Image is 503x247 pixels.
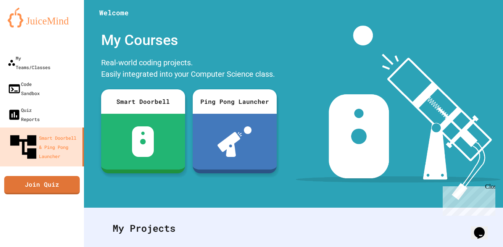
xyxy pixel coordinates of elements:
[471,216,495,239] iframe: chat widget
[3,3,53,48] div: Chat with us now!Close
[97,55,281,84] div: Real-world coding projects. Easily integrated into your Computer Science class.
[8,131,79,163] div: Smart Doorbell & Ping Pong Launcher
[132,126,154,157] img: sdb-white.svg
[105,213,482,243] div: My Projects
[218,126,251,157] img: ppl-with-ball.png
[8,53,50,72] div: My Teams/Classes
[97,26,281,55] div: My Courses
[8,79,40,98] div: Code Sandbox
[296,26,500,200] img: banner-image-my-projects.png
[193,89,277,114] div: Ping Pong Launcher
[4,176,80,194] a: Join Quiz
[8,8,76,27] img: logo-orange.svg
[440,183,495,216] iframe: chat widget
[101,89,185,114] div: Smart Doorbell
[8,105,40,124] div: Quiz Reports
